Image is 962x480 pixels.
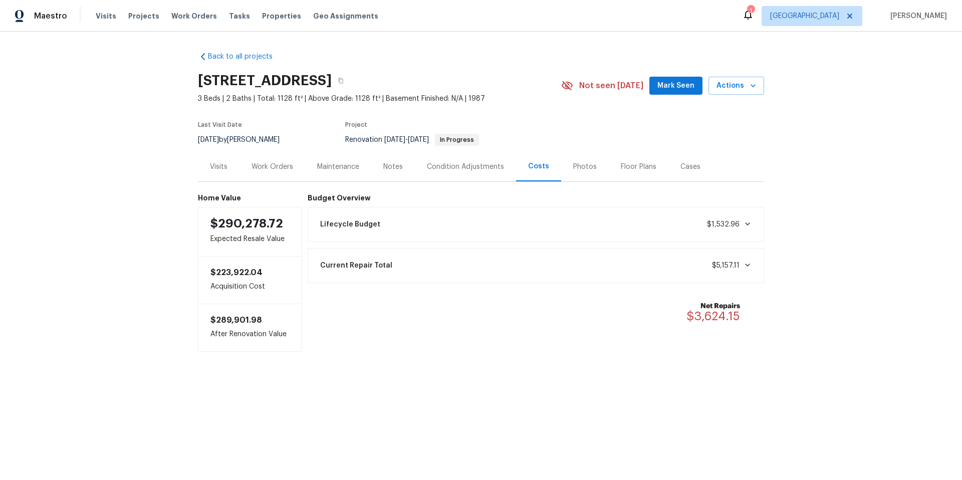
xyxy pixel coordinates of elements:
h6: Home Value [198,194,302,202]
span: $289,901.98 [210,316,262,324]
span: $223,922.04 [210,269,263,277]
span: Visits [96,11,116,21]
span: [DATE] [384,136,405,143]
span: Properties [262,11,301,21]
div: Notes [383,162,403,172]
span: Renovation [345,136,479,143]
div: 1 [747,6,754,16]
span: $3,624.15 [686,310,740,322]
span: Maestro [34,11,67,21]
span: Geo Assignments [313,11,378,21]
span: Project [345,122,367,128]
span: $1,532.96 [707,221,740,228]
span: Lifecycle Budget [320,219,380,229]
div: Work Orders [252,162,293,172]
span: [GEOGRAPHIC_DATA] [770,11,839,21]
span: [DATE] [198,136,219,143]
span: [PERSON_NAME] [886,11,947,21]
h6: Budget Overview [308,194,765,202]
div: Condition Adjustments [427,162,504,172]
a: Back to all projects [198,52,294,62]
h2: [STREET_ADDRESS] [198,76,332,86]
span: [DATE] [408,136,429,143]
span: $290,278.72 [210,217,283,229]
span: Work Orders [171,11,217,21]
div: Floor Plans [621,162,656,172]
span: Actions [716,80,756,92]
span: - [384,136,429,143]
div: Maintenance [317,162,359,172]
b: Net Repairs [686,301,740,311]
div: Visits [210,162,227,172]
span: Tasks [229,13,250,20]
div: Photos [573,162,597,172]
span: Projects [128,11,159,21]
div: Costs [528,161,549,171]
div: by [PERSON_NAME] [198,134,292,146]
div: Expected Resale Value [198,207,302,257]
div: Cases [680,162,700,172]
span: 3 Beds | 2 Baths | Total: 1128 ft² | Above Grade: 1128 ft² | Basement Finished: N/A | 1987 [198,94,561,104]
span: Mark Seen [657,80,694,92]
span: Not seen [DATE] [579,81,643,91]
button: Mark Seen [649,77,702,95]
div: After Renovation Value [198,304,302,352]
button: Actions [708,77,764,95]
span: Current Repair Total [320,261,392,271]
span: In Progress [436,137,478,143]
span: $5,157.11 [712,262,740,269]
div: Acquisition Cost [198,257,302,304]
span: Last Visit Date [198,122,242,128]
